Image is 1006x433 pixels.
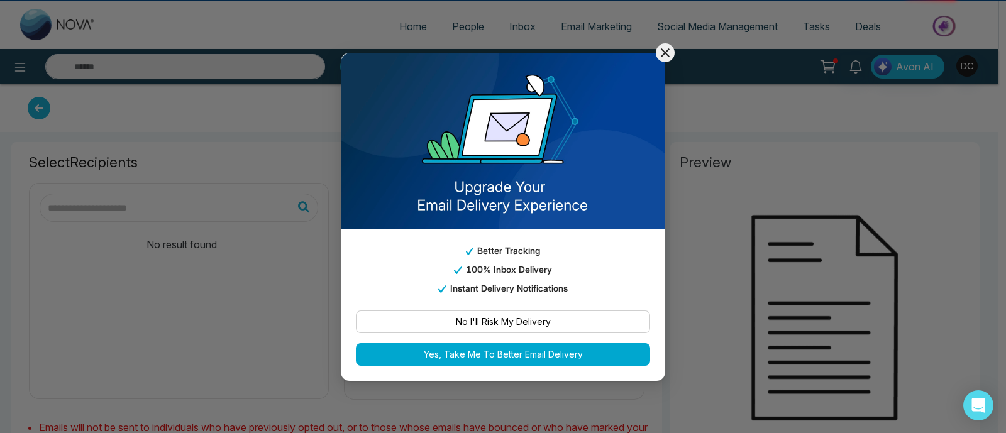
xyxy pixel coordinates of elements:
[466,248,473,255] img: tick_email_template.svg
[356,262,650,276] p: 100% Inbox Delivery
[454,266,462,273] img: tick_email_template.svg
[341,53,665,229] img: email_template_bg.png
[356,310,650,332] button: No I'll Risk My Delivery
[438,285,446,292] img: tick_email_template.svg
[356,281,650,295] p: Instant Delivery Notifications
[356,243,650,257] p: Better Tracking
[356,343,650,365] button: Yes, Take Me To Better Email Delivery
[963,390,993,420] div: Open Intercom Messenger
